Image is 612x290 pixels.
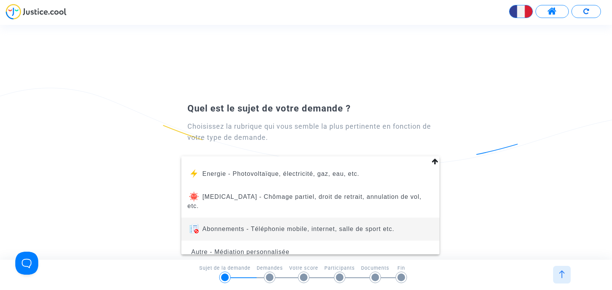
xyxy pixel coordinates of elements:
iframe: Help Scout Beacon - Open [15,252,38,275]
img: energie.svg [189,169,199,178]
img: abonnement.png [189,224,199,233]
span: Abonnements - Téléphonie mobile, internet, salle de sport etc. [202,226,394,232]
span: [MEDICAL_DATA] - Chômage partiel, droit de retrait, annulation de vol, etc. [187,193,422,209]
span: Energie - Photovoltaïque, électricité, gaz, eau, etc. [202,170,360,177]
span: Autre - Médiation personnalisée [191,249,290,255]
img: virus.svg [189,192,199,201]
